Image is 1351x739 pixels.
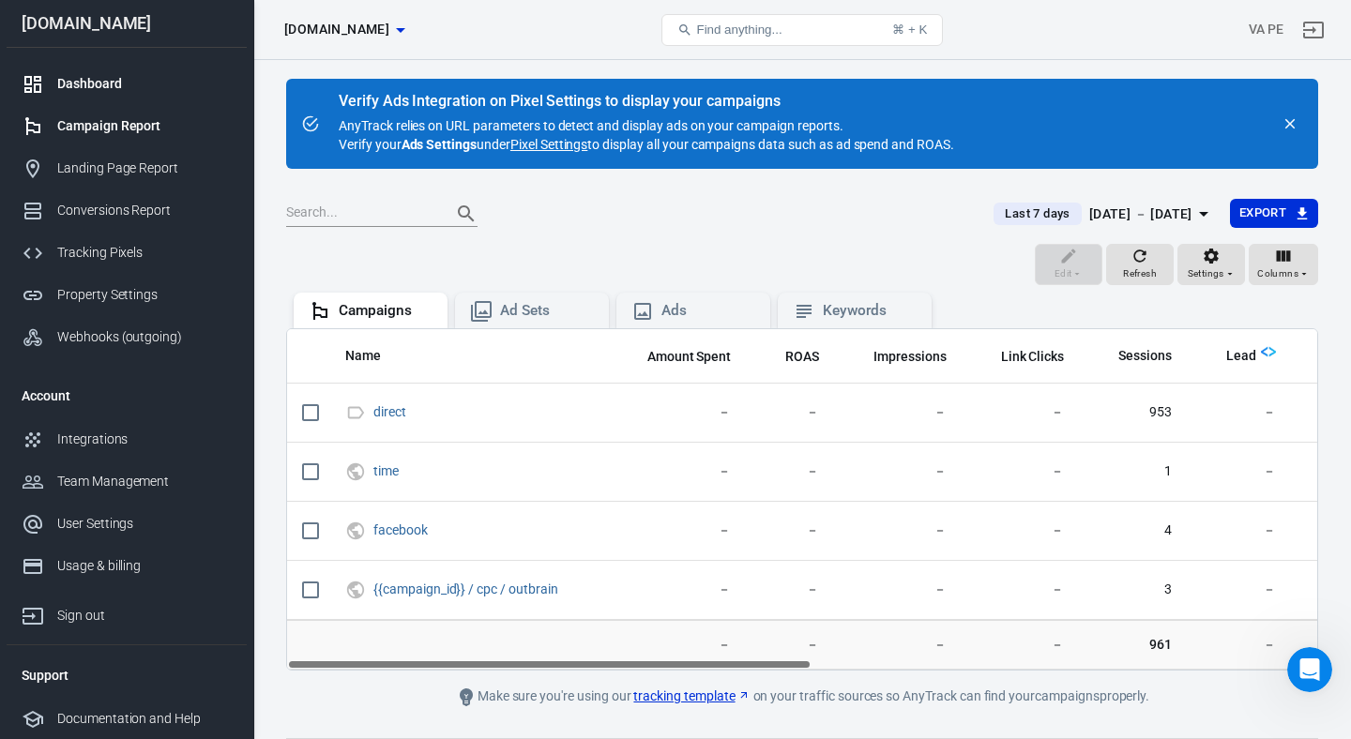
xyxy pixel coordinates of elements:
[444,191,489,236] button: Search
[373,582,561,596] span: {{campaign_id}} / cpc / outbrain
[1123,265,1157,282] span: Refresh
[1089,203,1192,226] div: [DATE] － [DATE]
[1001,345,1065,368] span: The number of clicks on links within the ad that led to advertiser-specified destinations
[7,63,247,105] a: Dashboard
[696,23,782,37] span: Find anything...
[849,521,947,540] span: －
[892,23,927,37] div: ⌘ + K
[277,12,412,47] button: [DOMAIN_NAME]
[647,348,732,367] span: Amount Spent
[623,403,732,422] span: －
[345,347,381,366] span: Name
[1094,347,1172,366] span: Sessions
[849,403,947,422] span: －
[339,301,433,321] div: Campaigns
[7,316,247,358] a: Webhooks (outgoing)
[1188,265,1224,282] span: Settings
[979,199,1229,230] button: Last 7 days[DATE] － [DATE]
[761,403,819,422] span: －
[761,345,819,368] span: The total return on ad spend
[402,137,478,152] strong: Ads Settings
[7,147,247,189] a: Landing Page Report
[1277,111,1303,137] button: close
[1177,244,1245,285] button: Settings
[761,462,819,481] span: －
[1202,635,1276,654] span: －
[7,503,247,545] a: User Settings
[849,462,947,481] span: －
[7,587,247,637] a: Sign out
[345,460,366,483] svg: UTM & Web Traffic
[623,345,732,368] span: The estimated total amount of money you've spent on your campaign, ad set or ad during its schedule.
[373,523,431,536] span: facebook
[977,635,1065,654] span: －
[1202,581,1276,599] span: －
[345,579,366,601] svg: UTM & Web Traffic
[1094,521,1172,540] span: 4
[284,18,389,41] span: tuume.com
[345,520,366,542] svg: UTM & Web Traffic
[623,581,732,599] span: －
[1118,347,1172,366] span: Sessions
[785,345,819,368] span: The total return on ad spend
[873,348,947,367] span: Impressions
[345,401,366,424] svg: Direct
[7,418,247,460] a: Integrations
[57,201,232,220] div: Conversions Report
[7,15,247,32] div: [DOMAIN_NAME]
[623,635,732,654] span: －
[1202,347,1256,366] span: Lead
[57,430,232,449] div: Integrations
[57,158,232,178] div: Landing Page Report
[57,74,232,94] div: Dashboard
[57,472,232,491] div: Team Management
[849,345,947,368] span: The number of times your ads were on screen.
[873,345,947,368] span: The number of times your ads were on screen.
[373,522,428,537] a: facebook
[997,204,1077,223] span: Last 7 days
[57,514,232,534] div: User Settings
[7,653,247,698] li: Support
[57,116,232,136] div: Campaign Report
[345,347,405,366] span: Name
[7,274,247,316] a: Property Settings
[977,462,1065,481] span: －
[1226,347,1256,366] span: Lead
[761,521,819,540] span: －
[1249,20,1283,39] div: Account id: qidNBLJg
[57,243,232,263] div: Tracking Pixels
[7,545,247,587] a: Usage & billing
[761,581,819,599] span: －
[849,635,947,654] span: －
[1257,265,1298,282] span: Columns
[1094,462,1172,481] span: 1
[373,405,409,418] span: direct
[977,403,1065,422] span: －
[57,556,232,576] div: Usage & billing
[849,581,947,599] span: －
[7,232,247,274] a: Tracking Pixels
[1230,199,1318,228] button: Export
[785,348,819,367] span: ROAS
[1249,244,1318,285] button: Columns
[7,373,247,418] li: Account
[57,327,232,347] div: Webhooks (outgoing)
[977,345,1065,368] span: The number of clicks on links within the ad that led to advertiser-specified destinations
[647,345,732,368] span: The estimated total amount of money you've spent on your campaign, ad set or ad during its schedule.
[339,94,954,154] div: AnyTrack relies on URL parameters to detect and display ads on your campaign reports. Verify your...
[633,686,750,706] a: tracking template
[380,686,1224,708] div: Make sure you're using our on your traffic sources so AnyTrack can find your campaigns properly.
[623,462,732,481] span: －
[761,635,819,654] span: －
[623,521,732,540] span: －
[661,14,943,46] button: Find anything...⌘ + K
[287,329,1317,670] div: scrollable content
[1001,348,1065,367] span: Link Clicks
[373,464,402,477] span: time
[7,189,247,232] a: Conversions Report
[977,581,1065,599] span: －
[373,581,558,596] a: {{campaign_id}} / cpc / outbrain
[823,301,917,321] div: Keywords
[57,285,232,305] div: Property Settings
[1202,462,1276,481] span: －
